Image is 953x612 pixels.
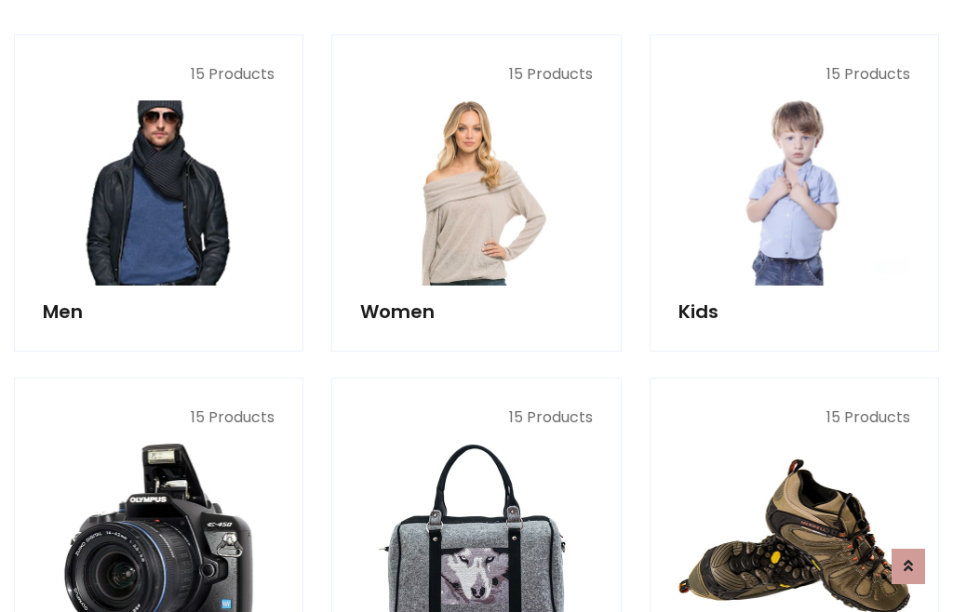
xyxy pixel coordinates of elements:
[360,63,592,86] p: 15 Products
[43,63,275,86] p: 15 Products
[360,406,592,429] p: 15 Products
[678,300,910,323] h5: Kids
[43,406,275,429] p: 15 Products
[678,406,910,429] p: 15 Products
[678,63,910,86] p: 15 Products
[360,300,592,323] h5: Women
[43,300,275,323] h5: Men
